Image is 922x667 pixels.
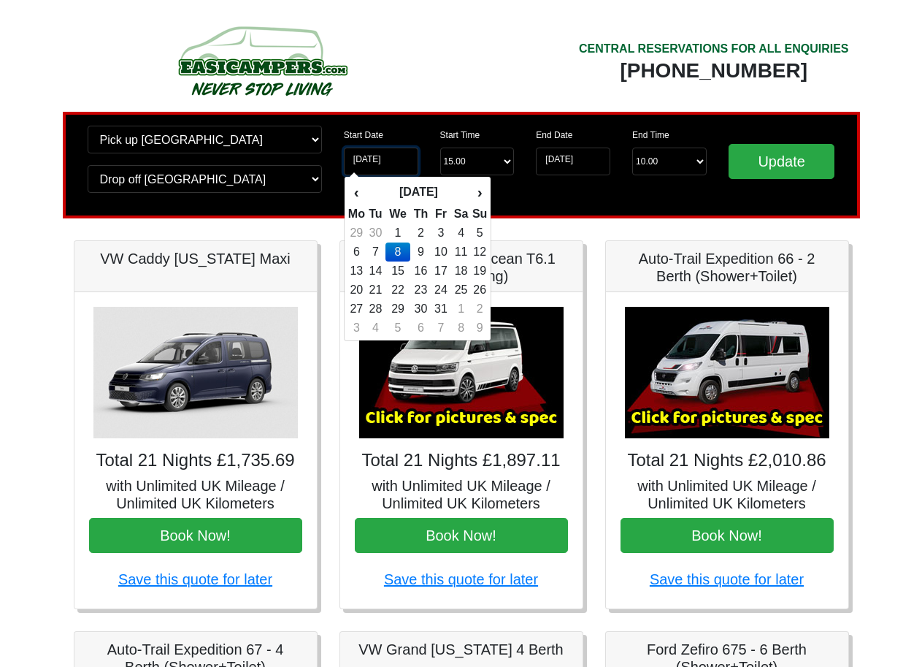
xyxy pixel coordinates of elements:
[89,477,302,512] h5: with Unlimited UK Mileage / Unlimited UK Kilometers
[344,129,383,142] label: Start Date
[450,243,472,262] td: 11
[450,262,472,281] td: 18
[385,224,410,243] td: 1
[729,144,835,179] input: Update
[366,180,472,205] th: [DATE]
[347,300,366,319] td: 27
[440,129,480,142] label: Start Time
[366,243,385,262] td: 7
[385,243,410,262] td: 8
[621,518,834,553] button: Book Now!
[410,205,431,224] th: Th
[89,250,302,267] h5: VW Caddy [US_STATE] Maxi
[410,243,431,262] td: 9
[410,319,431,338] td: 6
[536,148,610,175] input: Return Date
[625,307,829,438] img: Auto-Trail Expedition 66 - 2 Berth (Shower+Toilet)
[384,571,538,587] a: Save this quote for later
[347,224,366,243] td: 29
[450,319,472,338] td: 8
[621,450,834,471] h4: Total 21 Nights £2,010.86
[410,224,431,243] td: 2
[118,571,272,587] a: Save this quote for later
[536,129,572,142] label: End Date
[431,243,451,262] td: 10
[472,243,488,262] td: 12
[472,224,488,243] td: 5
[579,40,849,58] div: CENTRAL RESERVATIONS FOR ALL ENQUIRIES
[366,224,385,243] td: 30
[123,20,401,101] img: campers-checkout-logo.png
[89,518,302,553] button: Book Now!
[355,450,568,471] h4: Total 21 Nights £1,897.11
[347,319,366,338] td: 3
[385,300,410,319] td: 29
[431,224,451,243] td: 3
[385,319,410,338] td: 5
[621,250,834,285] h5: Auto-Trail Expedition 66 - 2 Berth (Shower+Toilet)
[450,205,472,224] th: Sa
[472,262,488,281] td: 19
[431,262,451,281] td: 17
[385,281,410,300] td: 22
[632,129,669,142] label: End Time
[366,281,385,300] td: 21
[347,281,366,300] td: 20
[385,262,410,281] td: 15
[472,180,488,205] th: ›
[344,148,418,175] input: Start Date
[93,307,298,438] img: VW Caddy California Maxi
[410,262,431,281] td: 16
[355,518,568,553] button: Book Now!
[431,319,451,338] td: 7
[355,641,568,658] h5: VW Grand [US_STATE] 4 Berth
[472,319,488,338] td: 9
[366,262,385,281] td: 14
[621,477,834,512] h5: with Unlimited UK Mileage / Unlimited UK Kilometers
[355,477,568,512] h5: with Unlimited UK Mileage / Unlimited UK Kilometers
[579,58,849,84] div: [PHONE_NUMBER]
[89,450,302,471] h4: Total 21 Nights £1,735.69
[366,319,385,338] td: 4
[366,300,385,319] td: 28
[385,205,410,224] th: We
[347,180,366,205] th: ‹
[359,307,564,438] img: VW California Ocean T6.1 (Auto, Awning)
[410,300,431,319] td: 30
[431,205,451,224] th: Fr
[347,243,366,262] td: 6
[450,300,472,319] td: 1
[366,205,385,224] th: Tu
[650,571,804,587] a: Save this quote for later
[431,281,451,300] td: 24
[450,224,472,243] td: 4
[431,300,451,319] td: 31
[410,281,431,300] td: 23
[472,281,488,300] td: 26
[347,205,366,224] th: Mo
[450,281,472,300] td: 25
[472,205,488,224] th: Su
[472,300,488,319] td: 2
[347,262,366,281] td: 13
